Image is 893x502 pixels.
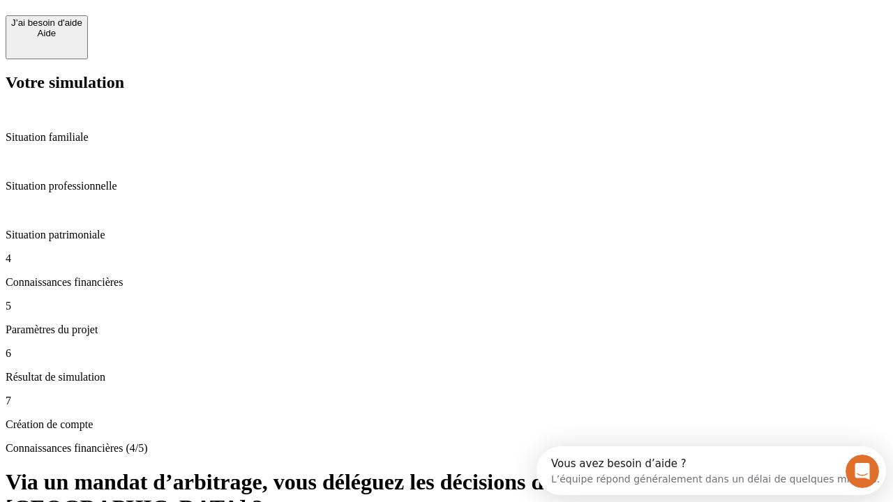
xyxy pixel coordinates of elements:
[846,455,879,488] iframe: Intercom live chat
[6,324,887,336] p: Paramètres du projet
[6,252,887,265] p: 4
[6,15,88,59] button: J’ai besoin d'aideAide
[6,442,887,455] p: Connaissances financières (4/5)
[6,229,887,241] p: Situation patrimoniale
[11,17,82,28] div: J’ai besoin d'aide
[6,395,887,407] p: 7
[6,347,887,360] p: 6
[6,73,887,92] h2: Votre simulation
[6,6,384,44] div: Ouvrir le Messenger Intercom
[536,446,886,495] iframe: Intercom live chat discovery launcher
[15,23,343,38] div: L’équipe répond généralement dans un délai de quelques minutes.
[15,12,343,23] div: Vous avez besoin d’aide ?
[6,276,887,289] p: Connaissances financières
[6,418,887,431] p: Création de compte
[11,28,82,38] div: Aide
[6,131,887,144] p: Situation familiale
[6,180,887,192] p: Situation professionnelle
[6,300,887,312] p: 5
[6,371,887,383] p: Résultat de simulation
